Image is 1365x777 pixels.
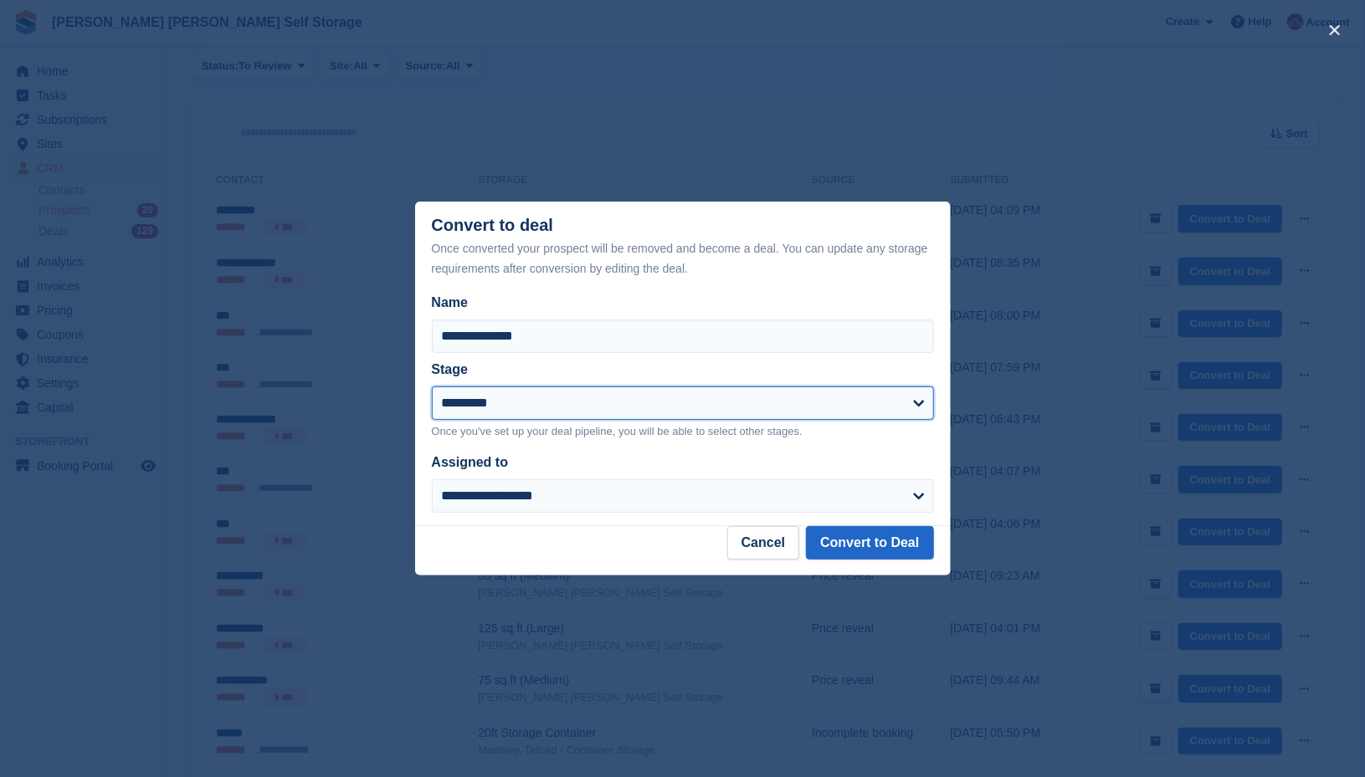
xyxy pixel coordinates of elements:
[432,455,509,469] label: Assigned to
[432,238,934,279] div: Once converted your prospect will be removed and become a deal. You can update any storage requir...
[432,293,934,313] label: Name
[432,362,469,376] label: Stage
[432,423,934,440] p: Once you've set up your deal pipeline, you will be able to select other stages.
[1321,17,1348,43] button: close
[806,526,933,560] button: Convert to Deal
[432,216,934,279] div: Convert to deal
[727,526,799,560] button: Cancel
